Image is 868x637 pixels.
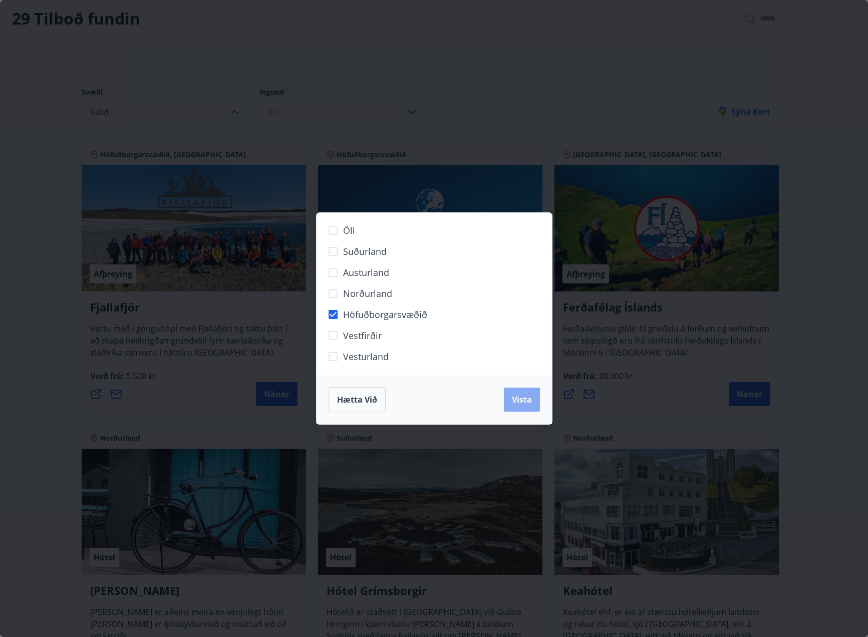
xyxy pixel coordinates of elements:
[343,266,389,279] span: Austurland
[343,350,389,363] span: Vesturland
[337,394,377,405] span: Hætta við
[343,245,387,258] span: Suðurland
[329,387,386,412] button: Hætta við
[343,329,382,342] span: Vestfirðir
[343,287,392,300] span: Norðurland
[343,308,427,321] span: Höfuðborgarsvæðið
[504,388,540,412] button: Vista
[343,224,355,237] span: Öll
[512,394,532,405] span: Vista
